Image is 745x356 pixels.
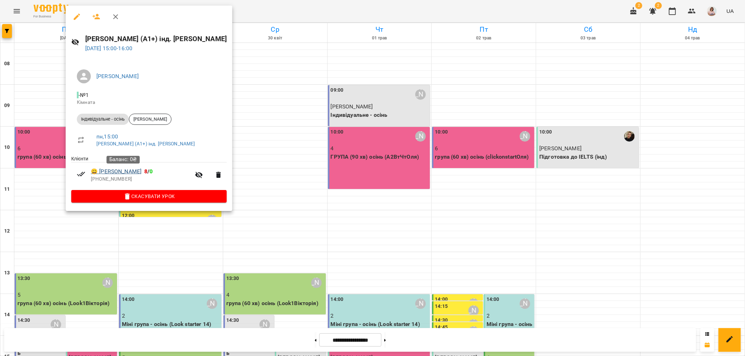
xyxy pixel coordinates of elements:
a: [DATE] 15:00-16:00 [85,45,133,52]
svg: Візит сплачено [77,170,85,178]
h6: [PERSON_NAME] (А1+) інд. [PERSON_NAME] [85,33,227,44]
a: 😀 [PERSON_NAME] [91,167,141,176]
span: Баланс: 0₴ [109,156,137,162]
a: [PERSON_NAME] (А1+) інд. [PERSON_NAME] [96,141,195,146]
span: 8 [144,168,147,175]
span: Індивідуальне - осінь [77,116,129,122]
a: [PERSON_NAME] [96,73,139,79]
ul: Клієнти [71,155,227,190]
b: / [144,168,153,175]
span: Скасувати Урок [77,192,221,200]
div: [PERSON_NAME] [129,114,171,125]
span: [PERSON_NAME] [129,116,171,122]
p: [PHONE_NUMBER] [91,176,191,183]
p: Кімната [77,99,221,106]
button: Скасувати Урок [71,190,227,203]
span: 0 [150,168,153,175]
a: пн , 15:00 [96,133,118,140]
span: - №1 [77,92,90,98]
